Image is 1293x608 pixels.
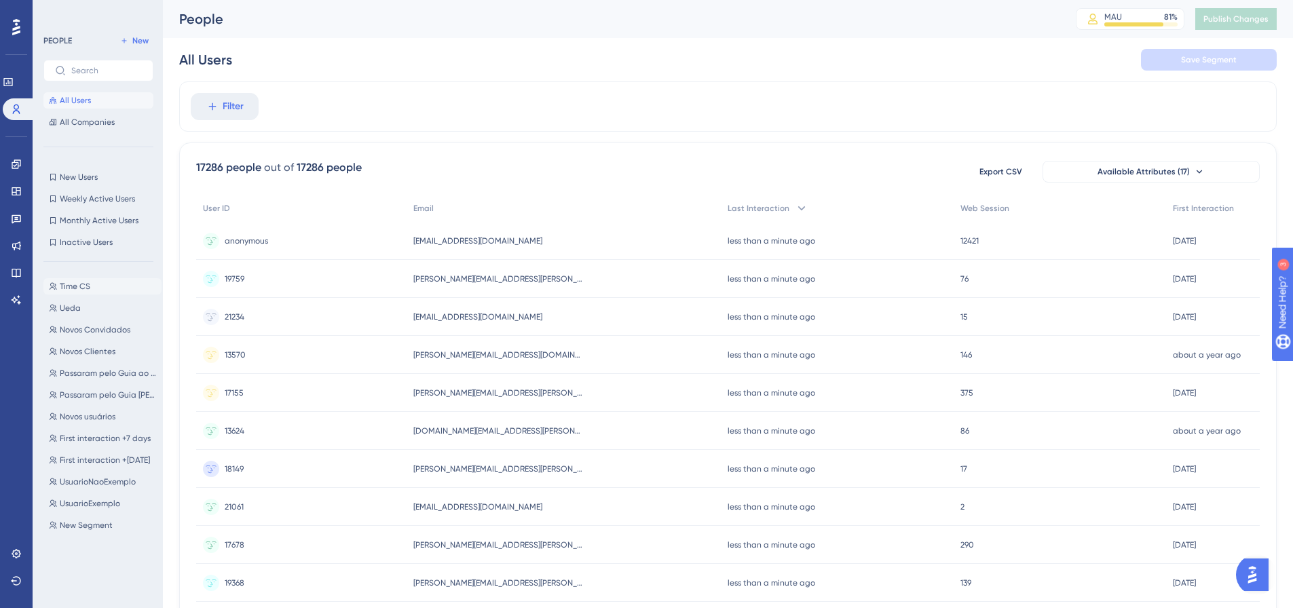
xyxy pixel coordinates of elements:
span: [EMAIL_ADDRESS][DOMAIN_NAME] [413,235,542,246]
div: 81 % [1164,12,1178,22]
span: [EMAIL_ADDRESS][DOMAIN_NAME] [413,501,542,512]
span: 21061 [225,501,244,512]
time: less than a minute ago [728,274,815,284]
button: First interaction +[DATE] [43,452,162,468]
span: 18149 [225,463,244,474]
span: 13624 [225,425,244,436]
span: Publish Changes [1203,14,1269,24]
div: 17286 people [297,159,362,176]
button: Ueda [43,300,162,316]
span: [PERSON_NAME][EMAIL_ADDRESS][PERSON_NAME][DOMAIN_NAME] [413,273,583,284]
span: Novos Clientes [60,346,115,357]
button: Export CSV [967,161,1034,183]
time: less than a minute ago [728,236,815,246]
span: All Users [60,95,91,106]
span: 146 [960,349,972,360]
time: [DATE] [1173,312,1196,322]
button: Available Attributes (17) [1043,161,1260,183]
span: Last Interaction [728,203,789,214]
span: User ID [203,203,230,214]
span: New [132,35,149,46]
button: All Companies [43,114,153,130]
span: [PERSON_NAME][EMAIL_ADDRESS][PERSON_NAME][DOMAIN_NAME] [413,387,583,398]
span: First interaction +[DATE] [60,455,150,465]
span: First interaction +7 days [60,433,151,444]
span: Available Attributes (17) [1098,166,1190,177]
span: Email [413,203,434,214]
span: New Users [60,172,98,183]
time: about a year ago [1173,426,1241,436]
button: First interaction +7 days [43,430,162,446]
time: less than a minute ago [728,464,815,474]
time: less than a minute ago [728,502,815,512]
span: 76 [960,273,969,284]
time: [DATE] [1173,502,1196,512]
button: Passaram pelo Guia [PERSON_NAME] [PERSON_NAME] [43,387,162,403]
div: out of [264,159,294,176]
span: Need Help? [32,3,85,20]
span: Weekly Active Users [60,193,135,204]
span: UsuarioExemplo [60,498,120,509]
button: Filter [191,93,259,120]
span: Passaram pelo Guia ao entrar no Projeto [60,368,156,379]
span: [PERSON_NAME][EMAIL_ADDRESS][PERSON_NAME][DOMAIN_NAME] [413,539,583,550]
span: Inactive Users [60,237,113,248]
span: 17678 [225,539,244,550]
time: less than a minute ago [728,426,815,436]
span: 375 [960,387,973,398]
time: about a year ago [1173,350,1241,360]
button: UsuarioExemplo [43,495,162,512]
span: 13570 [225,349,246,360]
button: Novos Clientes [43,343,162,360]
span: [PERSON_NAME][EMAIL_ADDRESS][DOMAIN_NAME] [413,349,583,360]
button: Save Segment [1141,49,1277,71]
span: [PERSON_NAME][EMAIL_ADDRESS][PERSON_NAME][DOMAIN_NAME] [413,463,583,474]
time: [DATE] [1173,236,1196,246]
span: 21234 [225,311,244,322]
time: [DATE] [1173,274,1196,284]
button: UsuarioNaoExemplo [43,474,162,490]
span: 17 [960,463,967,474]
time: less than a minute ago [728,540,815,550]
time: less than a minute ago [728,388,815,398]
span: 290 [960,539,974,550]
button: New [115,33,153,49]
span: 17155 [225,387,244,398]
span: Export CSV [979,166,1022,177]
span: First Interaction [1173,203,1234,214]
button: Publish Changes [1195,8,1277,30]
span: Passaram pelo Guia [PERSON_NAME] [PERSON_NAME] [60,389,156,400]
div: MAU [1104,12,1122,22]
button: Monthly Active Users [43,212,153,229]
span: UsuarioNaoExemplo [60,476,136,487]
button: New Users [43,169,153,185]
button: Time CS [43,278,162,294]
time: [DATE] [1173,540,1196,550]
span: 139 [960,577,971,588]
time: [DATE] [1173,464,1196,474]
button: Novos Convidados [43,322,162,338]
span: Save Segment [1181,54,1237,65]
span: 86 [960,425,969,436]
time: [DATE] [1173,578,1196,588]
span: 19759 [225,273,244,284]
button: All Users [43,92,153,109]
button: Novos usuários [43,408,162,425]
button: Weekly Active Users [43,191,153,207]
span: 12421 [960,235,979,246]
span: Filter [223,98,244,115]
div: All Users [179,50,232,69]
div: 3 [94,7,98,18]
span: 2 [960,501,964,512]
span: [EMAIL_ADDRESS][DOMAIN_NAME] [413,311,542,322]
div: 17286 people [196,159,261,176]
span: Ueda [60,303,81,313]
span: [PERSON_NAME][EMAIL_ADDRESS][PERSON_NAME][DOMAIN_NAME] [413,577,583,588]
span: All Companies [60,117,115,128]
time: less than a minute ago [728,578,815,588]
time: less than a minute ago [728,312,815,322]
span: anonymous [225,235,268,246]
span: Time CS [60,281,90,292]
button: New Segment [43,517,162,533]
